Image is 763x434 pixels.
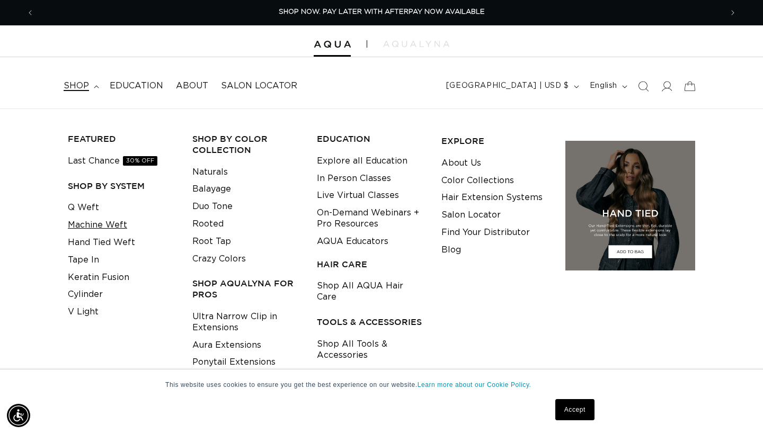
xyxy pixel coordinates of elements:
[583,76,632,96] button: English
[440,76,583,96] button: [GEOGRAPHIC_DATA] | USD $
[279,8,485,15] span: SHOP NOW. PAY LATER WITH AFTERPAY NOW AVAILABLE
[176,80,208,92] span: About
[192,337,261,354] a: Aura Extensions
[68,303,99,321] a: V Light
[68,286,103,303] a: Cylinder
[170,74,215,98] a: About
[317,133,425,144] h3: EDUCATION
[192,180,231,198] a: Balayage
[215,74,304,98] a: Salon Locator
[57,74,103,98] summary: shop
[383,41,449,47] img: aqualyna.com
[7,404,30,427] div: Accessibility Menu
[317,152,407,170] a: Explore all Education
[192,354,276,371] a: Ponytail Extensions
[317,336,425,364] a: Shop All Tools & Accessories
[192,250,246,268] a: Crazy Colors
[317,259,425,270] h3: HAIR CARE
[68,152,157,170] a: Last Chance30% OFF
[441,172,514,189] a: Color Collections
[192,278,300,300] h3: Shop AquaLyna for Pros
[317,187,399,204] a: Live Virtual Classes
[590,80,617,92] span: English
[441,189,543,206] a: Hair Extension Systems
[317,233,388,250] a: AQUA Educators
[68,251,99,269] a: Tape In
[192,133,300,156] h3: Shop by Color Collection
[68,269,129,286] a: Keratin Fusion
[68,234,135,251] a: Hand Tied Weft
[19,3,42,23] button: Previous announcement
[441,224,530,241] a: Find Your Distributor
[68,133,176,144] h3: FEATURED
[103,74,170,98] a: Education
[721,3,744,23] button: Next announcement
[68,216,127,234] a: Machine Weft
[317,317,425,328] h3: TOOLS & ACCESSORIES
[192,233,231,250] a: Root Tap
[192,215,224,233] a: Rooted
[192,198,233,215] a: Duo Tone
[192,308,300,337] a: Ultra Narrow Clip in Extensions
[317,277,425,306] a: Shop All AQUA Hair Care
[441,135,549,147] h3: EXPLORE
[221,80,297,92] span: Salon Locator
[441,241,461,259] a: Blog
[64,80,89,92] span: shop
[441,155,481,172] a: About Us
[446,80,569,92] span: [GEOGRAPHIC_DATA] | USD $
[68,199,99,216] a: Q Weft
[555,399,595,420] a: Accept
[710,383,763,434] iframe: Chat Widget
[418,381,531,388] a: Learn more about our Cookie Policy.
[317,204,425,233] a: On-Demand Webinars + Pro Resources
[68,180,176,192] h3: SHOP BY SYSTEM
[192,164,228,181] a: Naturals
[110,80,163,92] span: Education
[632,75,655,98] summary: Search
[314,41,351,48] img: Aqua Hair Extensions
[123,156,157,166] span: 30% OFF
[317,170,391,187] a: In Person Classes
[441,206,501,224] a: Salon Locator
[165,380,598,390] p: This website uses cookies to ensure you get the best experience on our website.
